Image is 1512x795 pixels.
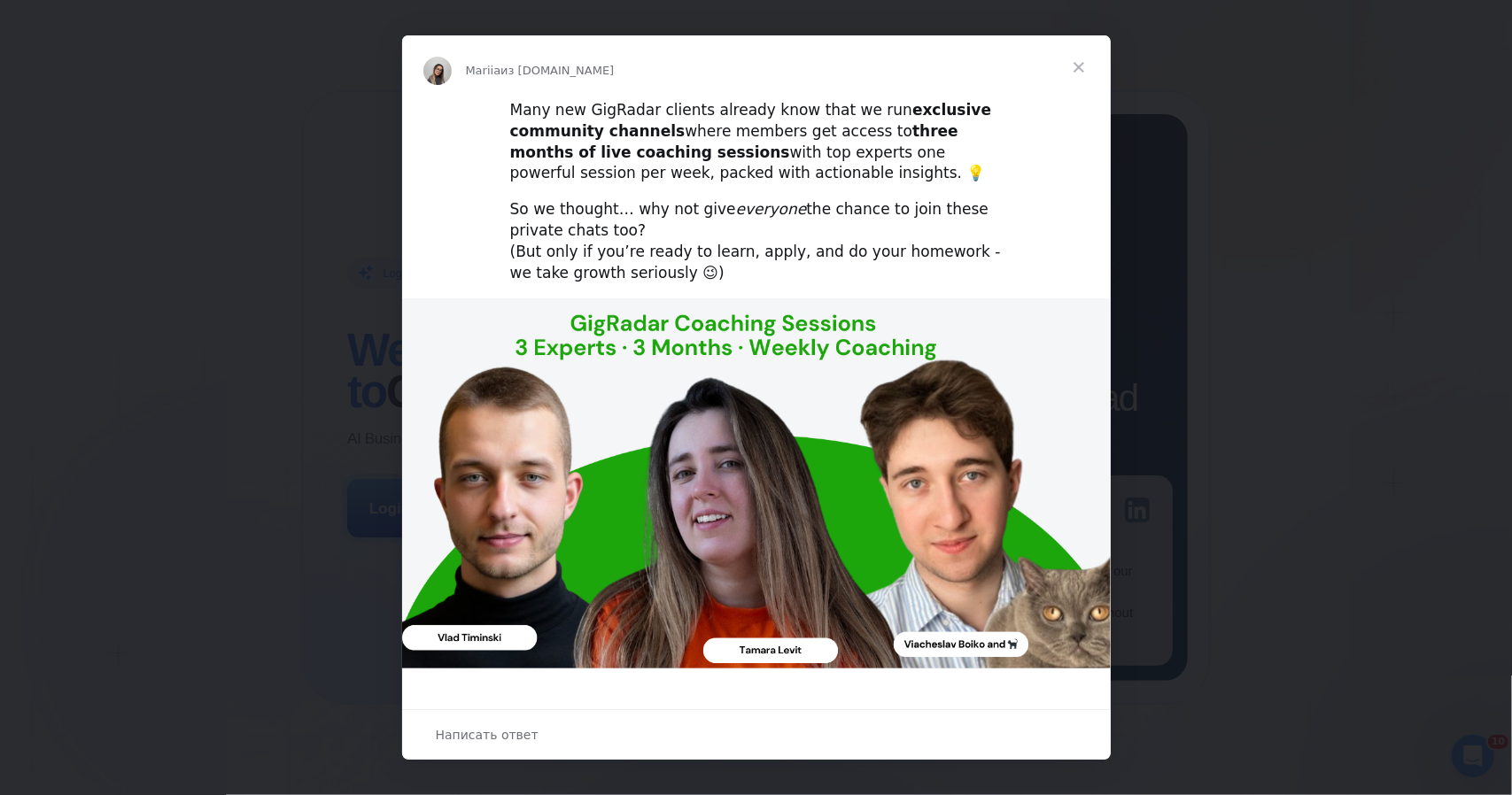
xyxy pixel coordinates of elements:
b: three months of live coaching sessions [510,122,958,161]
span: Mariia [466,64,501,77]
span: Написать ответ [436,723,539,746]
i: everyone [736,200,807,218]
span: из [DOMAIN_NAME] [500,64,614,77]
div: So we thought… why not give the chance to join these private chats too? (But only if you’re ready... [510,199,1003,283]
div: Открыть разговор и ответить [402,709,1111,760]
div: Many new GigRadar clients already know that we run where members get access to with top experts o... [510,100,1003,184]
span: Закрыть [1047,35,1111,99]
img: Profile image for Mariia [423,57,452,85]
b: exclusive community channels [510,101,991,140]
